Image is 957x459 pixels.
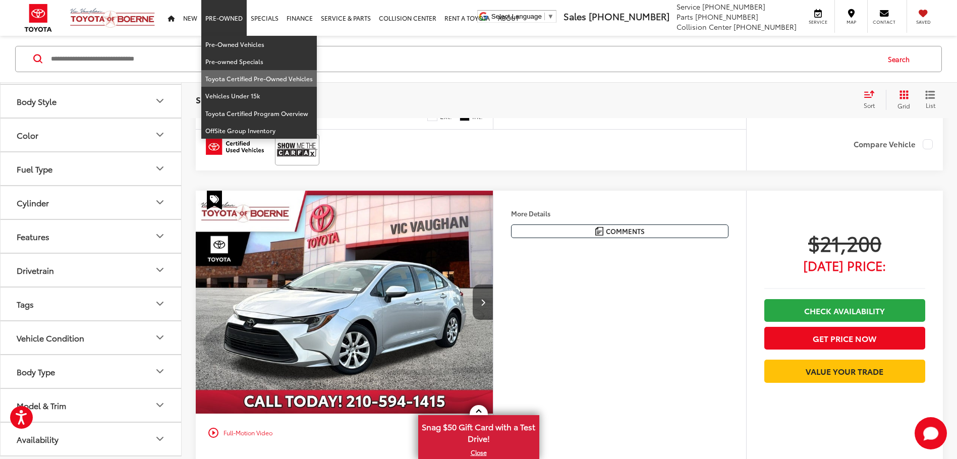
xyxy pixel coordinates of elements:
label: Compare Vehicle [854,139,933,149]
a: Toyota Certified Pre-Owned Vehicles [201,70,317,87]
button: Grid View [886,90,918,110]
img: Vic Vaughan Toyota of Boerne [70,8,155,28]
div: Model & Trim [154,399,166,412]
button: ColorColor [1,119,182,151]
div: Body Style [17,96,57,106]
svg: Start Chat [915,417,947,449]
button: Body StyleBody Style [1,85,182,118]
span: Comments [606,226,645,236]
div: Body Type [17,367,55,376]
button: Body TypeBody Type [1,355,182,388]
h4: More Details [511,210,728,217]
img: 2024 Toyota Corolla LE [195,191,494,415]
span: ​ [544,13,545,20]
div: Color [17,130,38,140]
span: $21,200 [764,230,925,255]
div: Body Type [154,366,166,378]
button: FeaturesFeatures [1,220,182,253]
a: Pre-owned Specials [201,53,317,70]
a: Vehicles Under 15k [201,87,317,104]
div: Color [154,129,166,141]
button: AvailabilityAvailability [1,423,182,455]
div: Fuel Type [154,163,166,175]
span: Select Language [491,13,542,20]
span: [PHONE_NUMBER] [589,10,669,23]
button: TagsTags [1,288,182,320]
span: ▼ [547,13,554,20]
span: Sales [564,10,586,23]
div: 2024 Toyota Corolla LE 0 [195,191,494,414]
span: [PHONE_NUMBER] [702,2,765,12]
div: Availability [17,434,59,444]
div: Features [17,232,49,241]
div: Drivetrain [17,265,54,275]
button: Search [878,46,924,72]
span: Collision Center [677,22,731,32]
div: Cylinder [154,197,166,209]
div: Body Style [154,95,166,107]
div: Drivetrain [154,264,166,276]
a: OffSite Group Inventory [201,122,317,139]
span: List [925,101,935,109]
div: Model & Trim [17,400,66,410]
button: CylinderCylinder [1,186,182,219]
a: Check Availability [764,299,925,322]
img: Comments [595,227,603,236]
span: Grid [897,101,910,110]
button: Select sort value [859,90,886,110]
span: Service [807,19,829,25]
div: Vehicle Condition [17,333,84,342]
span: Saved [912,19,934,25]
input: Search by Make, Model, or Keyword [50,47,878,71]
span: Map [840,19,862,25]
span: Parts [677,12,693,22]
button: DrivetrainDrivetrain [1,254,182,286]
span: [PHONE_NUMBER] [695,12,758,22]
button: Model & TrimModel & Trim [1,389,182,422]
button: Comments [511,224,728,238]
span: [DATE] Price: [764,260,925,270]
span: Showing all 84 vehicles [196,93,293,105]
div: Tags [17,299,34,309]
a: 2024 Toyota Corolla LE2024 Toyota Corolla LE2024 Toyota Corolla LE2024 Toyota Corolla LE [195,191,494,414]
img: Toyota Certified Used Vehicles [206,139,264,155]
a: Pre-Owned Vehicles [201,36,317,53]
span: Contact [873,19,895,25]
button: Vehicle ConditionVehicle Condition [1,321,182,354]
button: Fuel TypeFuel Type [1,152,182,185]
div: Tags [154,298,166,310]
span: Sort [864,101,875,109]
div: Vehicle Condition [154,332,166,344]
img: View CARFAX report [277,136,317,163]
span: Service [677,2,700,12]
span: [PHONE_NUMBER] [734,22,797,32]
a: Value Your Trade [764,360,925,382]
div: Features [154,231,166,243]
div: Cylinder [17,198,49,207]
span: Special [207,191,222,210]
button: Toggle Chat Window [915,417,947,449]
button: Get Price Now [764,327,925,350]
div: Fuel Type [17,164,52,174]
a: Toyota Certified Program Overview [201,105,317,122]
button: List View [918,90,943,110]
button: Next image [473,284,493,320]
span: Snag $50 Gift Card with a Test Drive! [419,416,538,447]
div: Availability [154,433,166,445]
